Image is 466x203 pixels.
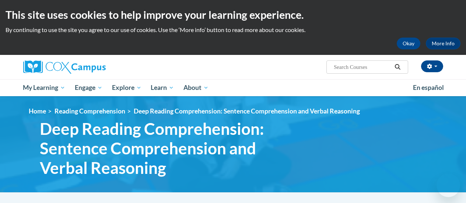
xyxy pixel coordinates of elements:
[23,60,156,74] a: Cox Campus
[29,107,46,115] a: Home
[151,83,174,92] span: Learn
[426,38,460,49] a: More Info
[70,79,107,96] a: Engage
[333,63,392,71] input: Search Courses
[18,79,70,96] a: My Learning
[392,63,403,71] button: Search
[55,107,125,115] a: Reading Comprehension
[146,79,179,96] a: Learn
[40,119,294,177] span: Deep Reading Comprehension: Sentence Comprehension and Verbal Reasoning
[397,38,420,49] button: Okay
[413,84,444,91] span: En español
[6,26,460,34] p: By continuing to use the site you agree to our use of cookies. Use the ‘More info’ button to read...
[421,60,443,72] button: Account Settings
[6,7,460,22] h2: This site uses cookies to help improve your learning experience.
[183,83,209,92] span: About
[179,79,213,96] a: About
[112,83,141,92] span: Explore
[408,80,449,95] a: En español
[18,79,449,96] div: Main menu
[75,83,102,92] span: Engage
[134,107,360,115] span: Deep Reading Comprehension: Sentence Comprehension and Verbal Reasoning
[107,79,146,96] a: Explore
[437,174,460,197] iframe: Button to launch messaging window
[23,60,106,74] img: Cox Campus
[23,83,65,92] span: My Learning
